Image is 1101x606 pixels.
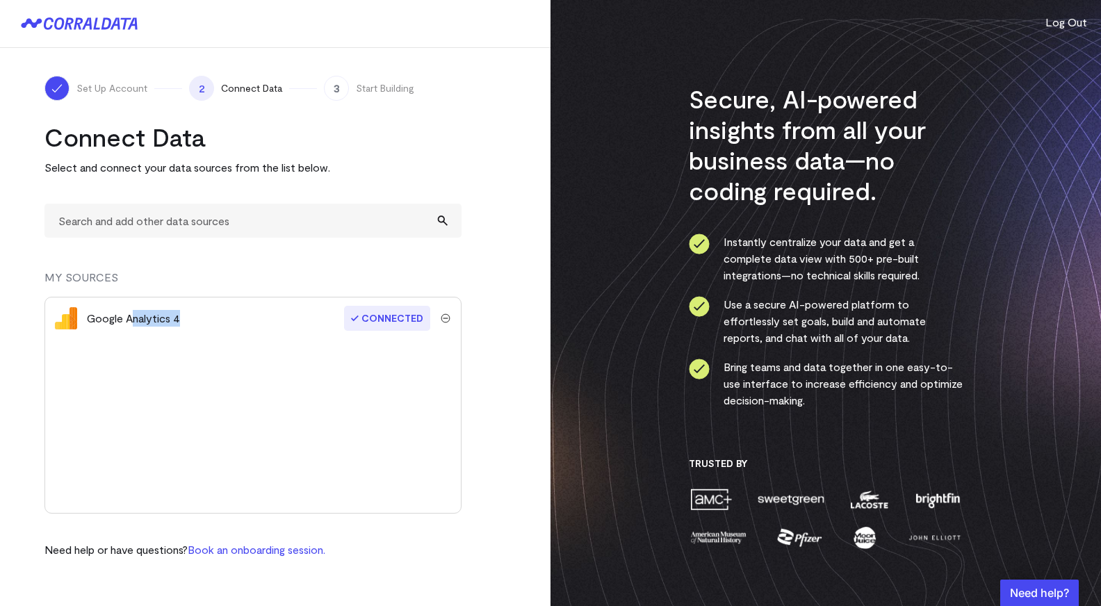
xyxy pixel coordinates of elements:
span: Start Building [356,81,414,95]
img: amc-0b11a8f1.png [689,487,733,511]
img: sweetgreen-1d1fb32c.png [756,487,826,511]
div: Google Analytics 4 [87,310,180,327]
img: lacoste-7a6b0538.png [849,487,890,511]
img: pfizer-e137f5fc.png [776,525,824,550]
img: ico-check-circle-4b19435c.svg [689,234,710,254]
img: amnh-5afada46.png [689,525,749,550]
span: 2 [189,76,214,101]
img: google_analytics_4-4ee20295.svg [55,307,77,329]
span: Set Up Account [76,81,147,95]
div: MY SOURCES [44,269,462,297]
p: Need help or have questions? [44,541,325,558]
li: Bring teams and data together in one easy-to-use interface to increase efficiency and optimize de... [689,359,963,409]
h2: Connect Data [44,122,462,152]
li: Use a secure AI-powered platform to effortlessly set goals, build and automate reports, and chat ... [689,296,963,346]
span: 3 [324,76,349,101]
h3: Secure, AI-powered insights from all your business data—no coding required. [689,83,963,206]
img: moon-juice-c312e729.png [851,525,879,550]
li: Instantly centralize your data and get a complete data view with 500+ pre-built integrations—no t... [689,234,963,284]
img: ico-check-white-5ff98cb1.svg [50,81,64,95]
img: ico-check-circle-4b19435c.svg [689,296,710,317]
button: Log Out [1045,14,1087,31]
img: trash-40e54a27.svg [441,313,450,323]
a: Book an onboarding session. [188,543,325,556]
span: Connect Data [221,81,282,95]
img: john-elliott-25751c40.png [906,525,963,550]
p: Select and connect your data sources from the list below. [44,159,462,176]
img: ico-check-circle-4b19435c.svg [689,359,710,379]
span: Connected [344,306,430,331]
img: brightfin-a251e171.png [913,487,963,511]
h3: Trusted By [689,457,963,470]
input: Search and add other data sources [44,204,462,238]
